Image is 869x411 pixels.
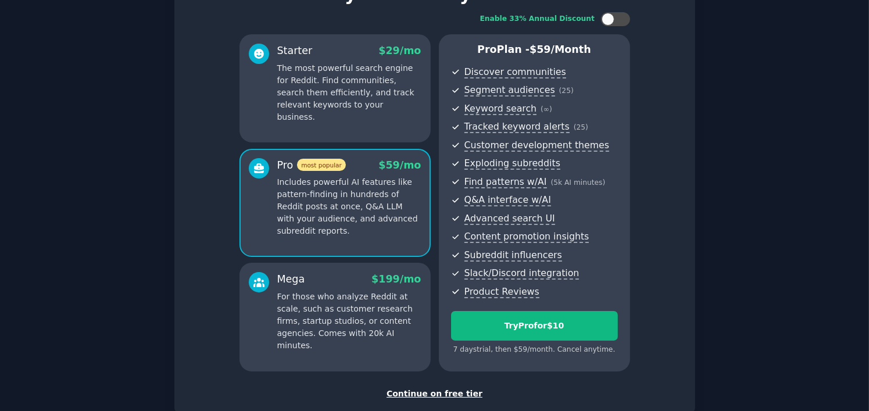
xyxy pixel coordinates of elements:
[277,44,313,58] div: Starter
[464,213,555,225] span: Advanced search UI
[371,273,421,285] span: $ 199 /mo
[452,320,617,332] div: Try Pro for $10
[464,158,560,170] span: Exploding subreddits
[378,45,421,56] span: $ 29 /mo
[464,103,537,115] span: Keyword search
[277,272,305,287] div: Mega
[551,178,606,187] span: ( 5k AI minutes )
[464,286,539,298] span: Product Reviews
[277,62,421,123] p: The most powerful search engine for Reddit. Find communities, search them efficiently, and track ...
[464,84,555,97] span: Segment audiences
[297,159,346,171] span: most popular
[541,105,552,113] span: ( ∞ )
[451,345,618,355] div: 7 days trial, then $ 59 /month . Cancel anytime.
[277,158,346,173] div: Pro
[451,311,618,341] button: TryProfor$10
[187,388,683,400] div: Continue on free tier
[464,140,610,152] span: Customer development themes
[464,249,562,262] span: Subreddit influencers
[480,14,595,24] div: Enable 33% Annual Discount
[464,176,547,188] span: Find patterns w/AI
[464,194,551,206] span: Q&A interface w/AI
[451,42,618,57] p: Pro Plan -
[559,87,574,95] span: ( 25 )
[277,176,421,237] p: Includes powerful AI features like pattern-finding in hundreds of Reddit posts at once, Q&A LLM w...
[464,267,580,280] span: Slack/Discord integration
[464,121,570,133] span: Tracked keyword alerts
[530,44,591,55] span: $ 59 /month
[574,123,588,131] span: ( 25 )
[277,291,421,352] p: For those who analyze Reddit at scale, such as customer research firms, startup studios, or conte...
[464,66,566,78] span: Discover communities
[378,159,421,171] span: $ 59 /mo
[464,231,589,243] span: Content promotion insights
